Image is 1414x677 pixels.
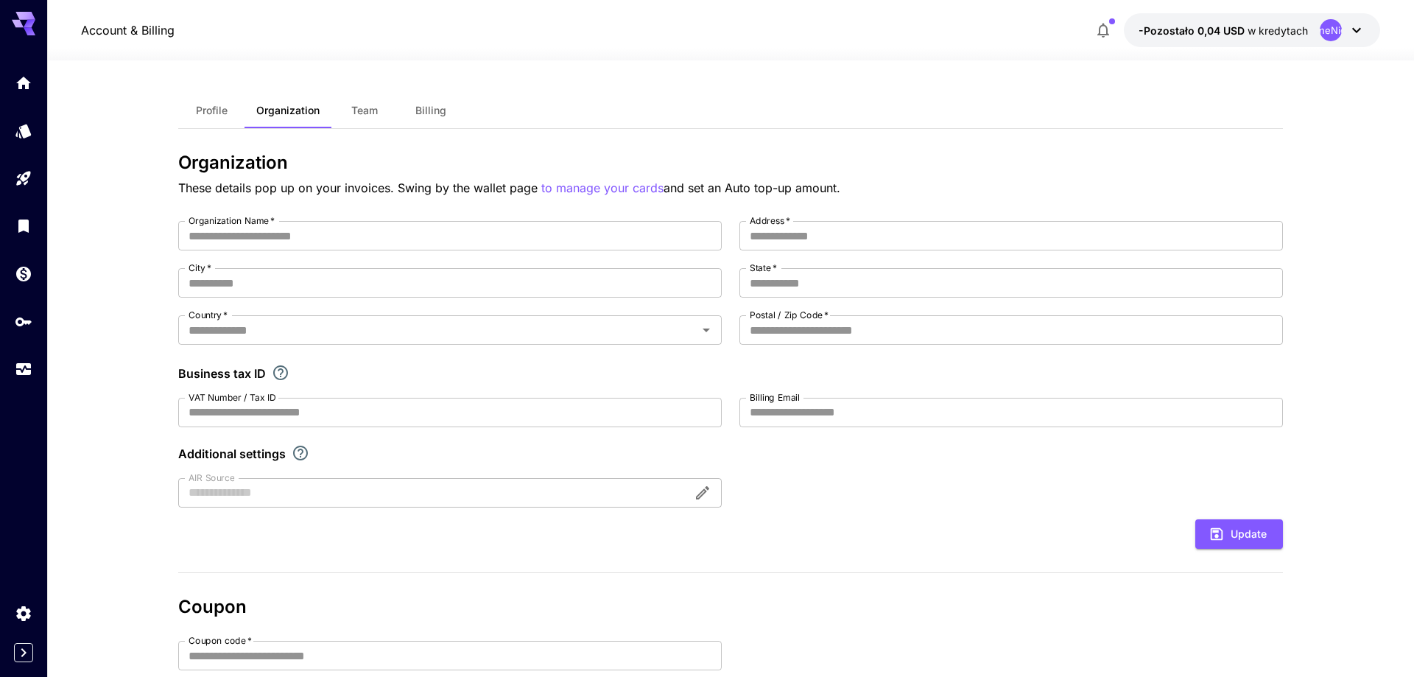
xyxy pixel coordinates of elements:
label: State [750,262,777,274]
button: Update [1195,519,1283,550]
label: Billing Email [750,391,800,404]
h3: Organization [178,152,1283,173]
font: w kredytach [1248,24,1308,37]
button: to manage your cards [541,179,664,197]
font: NiezdefiniowaneNiezdefiniowane [1253,24,1408,36]
button: Open [696,320,717,340]
span: These details pop up on your invoices. Swing by the wallet page [178,180,541,195]
font: -Pozostało 0,04 USD [1139,24,1245,37]
h3: Coupon [178,597,1283,617]
span: Organization [256,104,320,117]
svg: Explore additional customization settings [292,444,309,462]
svg: If you are a business tax registrant, please enter your business tax ID here. [272,364,289,382]
span: Billing [415,104,446,117]
span: Team [351,104,378,117]
span: and set an Auto top-up amount. [664,180,840,195]
label: Postal / Zip Code [750,309,829,321]
label: Address [750,214,790,227]
div: -0,037 USD [1139,23,1308,38]
button: -0,037 USDNiezdefiniowaneNiezdefiniowane [1124,13,1380,47]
